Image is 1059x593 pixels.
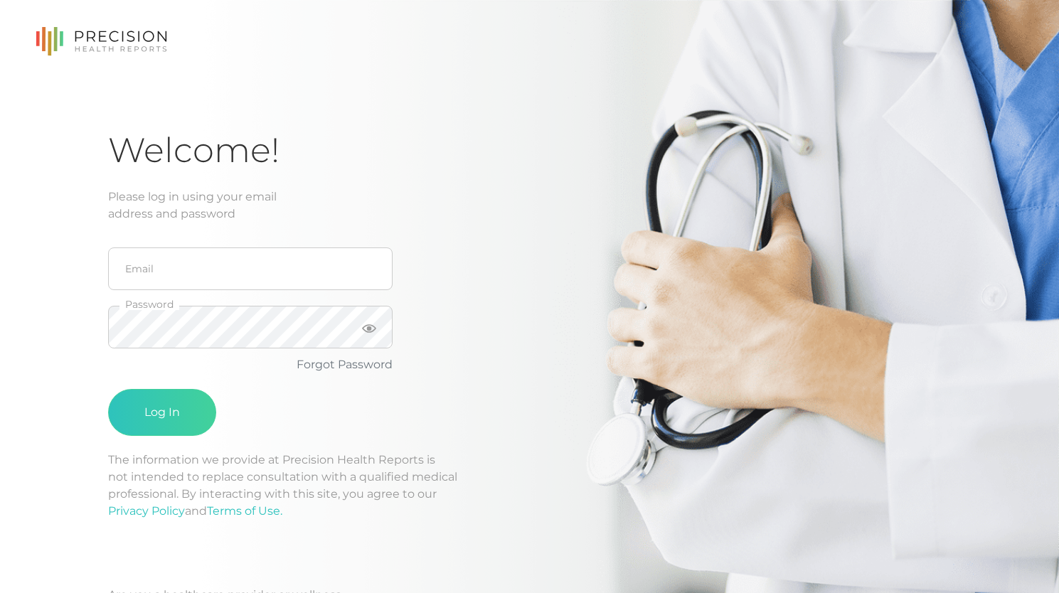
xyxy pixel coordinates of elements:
[207,504,282,518] a: Terms of Use.
[108,188,951,223] div: Please log in using your email address and password
[297,358,393,371] a: Forgot Password
[108,129,951,171] h1: Welcome!
[108,389,216,436] button: Log In
[108,504,185,518] a: Privacy Policy
[108,247,393,290] input: Email
[108,452,951,520] p: The information we provide at Precision Health Reports is not intended to replace consultation wi...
